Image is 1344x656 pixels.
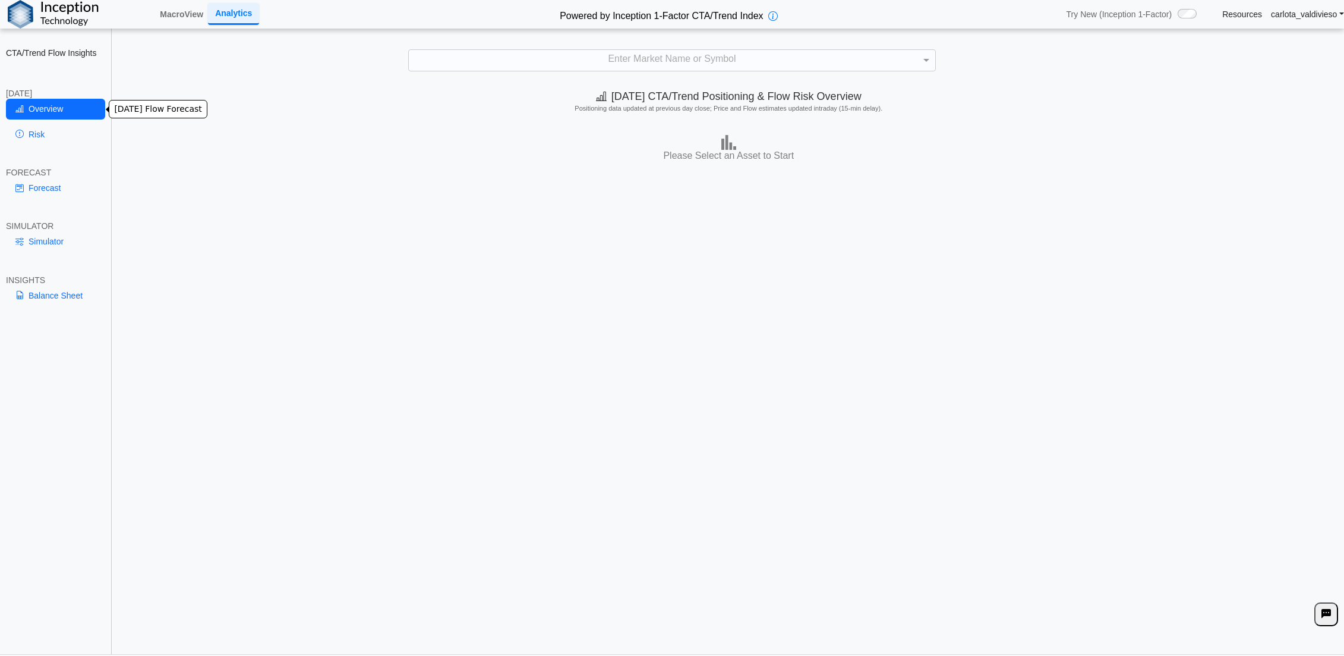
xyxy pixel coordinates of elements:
a: Resources [1222,9,1262,20]
div: Enter Market Name or Symbol [409,50,936,71]
h2: Powered by Inception 1-Factor CTA/Trend Index [555,5,768,23]
a: Forecast [6,178,105,198]
h5: Positioning data updated at previous day close; Price and Flow estimates updated intraday (15-min... [119,105,1338,112]
div: INSIGHTS [6,275,105,285]
div: [DATE] [6,88,105,99]
h2: CTA/Trend Flow Insights [6,48,105,58]
a: Overview [6,99,105,119]
a: carlota_valdivieso [1271,9,1344,20]
h3: Please Select an Asset to Start [116,150,1342,162]
a: Balance Sheet [6,285,105,306]
div: SIMULATOR [6,221,105,231]
div: [DATE] Flow Forecast [109,100,207,118]
div: FORECAST [6,167,105,178]
a: MacroView [155,4,208,24]
a: Risk [6,124,105,145]
a: Analytics [208,3,259,25]
span: [DATE] CTA/Trend Positioning & Flow Risk Overview [596,90,862,102]
a: Simulator [6,231,105,252]
span: Try New (Inception 1-Factor) [1067,9,1172,20]
img: bar-chart.png [721,135,736,150]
